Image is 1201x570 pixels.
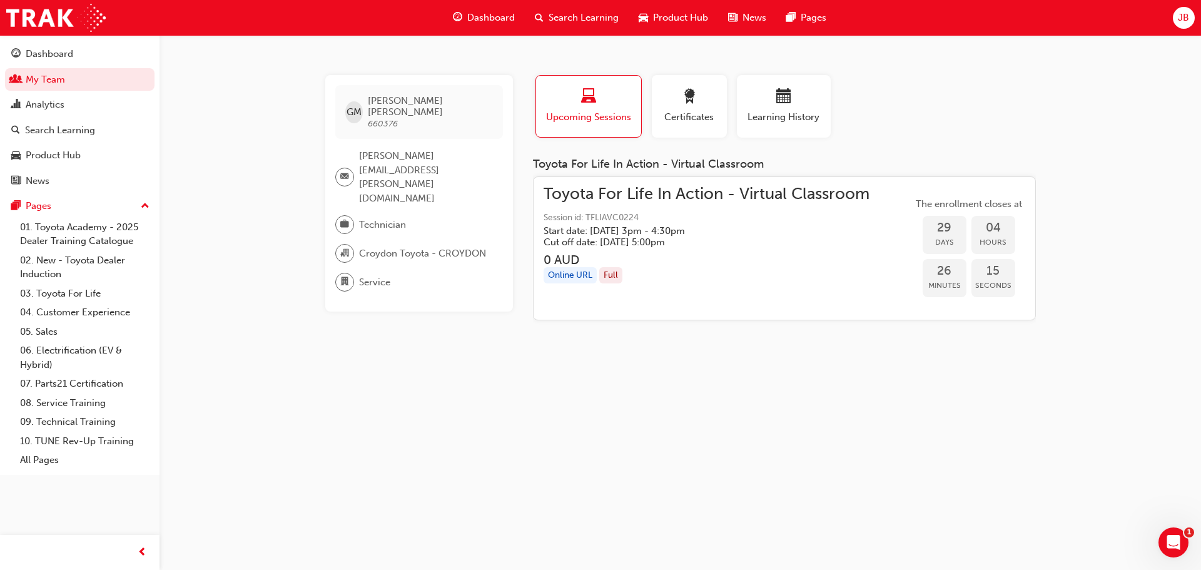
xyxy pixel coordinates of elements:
[5,195,155,218] button: Pages
[5,144,155,167] a: Product Hub
[923,235,966,250] span: Days
[971,221,1015,235] span: 04
[359,275,390,290] span: Service
[15,374,155,394] a: 07. Parts21 Certification
[15,322,155,342] a: 05. Sales
[1178,11,1189,25] span: JB
[26,47,73,61] div: Dashboard
[11,201,21,212] span: pages-icon
[5,93,155,116] a: Analytics
[368,118,398,129] span: 660376
[535,10,544,26] span: search-icon
[443,5,525,31] a: guage-iconDashboard
[728,10,737,26] span: news-icon
[5,43,155,66] a: Dashboard
[453,10,462,26] span: guage-icon
[971,264,1015,278] span: 15
[544,187,1025,310] a: Toyota For Life In Action - Virtual ClassroomSession id: TFLIAVC0224Start date: [DATE] 3pm - 4:30...
[11,125,20,136] span: search-icon
[141,198,149,215] span: up-icon
[971,235,1015,250] span: Hours
[340,245,349,262] span: organisation-icon
[923,264,966,278] span: 26
[340,216,349,233] span: briefcase-icon
[15,412,155,432] a: 09. Technical Training
[653,11,708,25] span: Product Hub
[545,110,632,125] span: Upcoming Sessions
[544,237,849,248] h5: Cut off date: [DATE] 5:00pm
[15,303,155,322] a: 04. Customer Experience
[26,98,64,112] div: Analytics
[599,267,622,284] div: Full
[544,225,849,237] h5: Start date: [DATE] 3pm - 4:30pm
[15,341,155,374] a: 06. Electrification (EV & Hybrid)
[467,11,515,25] span: Dashboard
[368,95,492,118] span: [PERSON_NAME] [PERSON_NAME]
[535,75,642,138] button: Upcoming Sessions
[742,11,766,25] span: News
[26,199,51,213] div: Pages
[971,278,1015,293] span: Seconds
[11,99,21,111] span: chart-icon
[5,68,155,91] a: My Team
[11,150,21,161] span: car-icon
[11,176,21,187] span: news-icon
[25,123,95,138] div: Search Learning
[682,89,697,106] span: award-icon
[746,110,821,125] span: Learning History
[359,247,486,261] span: Croydon Toyota - CROYDON
[549,11,619,25] span: Search Learning
[1158,527,1188,557] iframe: Intercom live chat
[5,170,155,193] a: News
[15,432,155,451] a: 10. TUNE Rev-Up Training
[544,267,597,284] div: Online URL
[11,49,21,60] span: guage-icon
[5,40,155,195] button: DashboardMy TeamAnalyticsSearch LearningProduct HubNews
[347,105,362,120] span: GM
[525,5,629,31] a: search-iconSearch Learning
[15,284,155,303] a: 03. Toyota For Life
[737,75,831,138] button: Learning History
[544,187,869,201] span: Toyota For Life In Action - Virtual Classroom
[544,253,869,267] h3: 0 AUD
[581,89,596,106] span: laptop-icon
[652,75,727,138] button: Certificates
[923,221,966,235] span: 29
[340,169,349,185] span: email-icon
[1184,527,1194,537] span: 1
[639,10,648,26] span: car-icon
[340,274,349,290] span: department-icon
[1173,7,1195,29] button: JB
[26,174,49,188] div: News
[661,110,717,125] span: Certificates
[801,11,826,25] span: Pages
[11,74,21,86] span: people-icon
[544,211,869,225] span: Session id: TFLIAVC0224
[6,4,106,32] img: Trak
[15,450,155,470] a: All Pages
[15,394,155,413] a: 08. Service Training
[913,197,1025,211] span: The enrollment closes at
[15,218,155,251] a: 01. Toyota Academy - 2025 Dealer Training Catalogue
[786,10,796,26] span: pages-icon
[359,149,493,205] span: [PERSON_NAME][EMAIL_ADDRESS][PERSON_NAME][DOMAIN_NAME]
[359,218,406,232] span: Technician
[5,119,155,142] a: Search Learning
[718,5,776,31] a: news-iconNews
[776,89,791,106] span: calendar-icon
[923,278,966,293] span: Minutes
[533,158,1036,171] div: Toyota For Life In Action - Virtual Classroom
[776,5,836,31] a: pages-iconPages
[26,148,81,163] div: Product Hub
[15,251,155,284] a: 02. New - Toyota Dealer Induction
[629,5,718,31] a: car-iconProduct Hub
[138,545,147,561] span: prev-icon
